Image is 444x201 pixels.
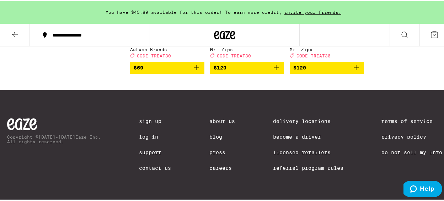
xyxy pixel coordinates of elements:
a: Log In [139,133,171,139]
a: Referral Program Rules [273,164,343,170]
span: CODE TREAT30 [217,52,251,57]
span: invite your friends. [282,9,344,13]
button: Add to bag [290,61,364,73]
a: Privacy Policy [381,133,442,139]
a: Support [139,149,171,154]
span: $69 [134,64,143,69]
a: Careers [209,164,235,170]
iframe: Opens a widget where you can find more information [403,180,442,197]
a: Do Not Sell My Info [381,149,442,154]
a: Blog [209,133,235,139]
span: $120 [293,64,306,69]
button: Add to bag [210,61,284,73]
div: Mr. Zips [290,46,364,51]
a: Terms of Service [381,117,442,123]
a: Licensed Retailers [273,149,343,154]
a: Press [209,149,235,154]
a: About Us [209,117,235,123]
div: Autumn Brands [130,46,204,51]
a: Become a Driver [273,133,343,139]
a: Sign Up [139,117,171,123]
span: CODE TREAT30 [296,52,331,57]
p: Copyright © [DATE]-[DATE] Eaze Inc. All rights reserved. [7,134,101,143]
a: Delivery Locations [273,117,343,123]
div: Mr. Zips [210,46,284,51]
span: CODE TREAT30 [137,52,171,57]
a: Contact Us [139,164,171,170]
span: $120 [214,64,226,69]
span: You have $45.89 available for this order! To earn more credit, [106,9,282,13]
button: Add to bag [130,61,204,73]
